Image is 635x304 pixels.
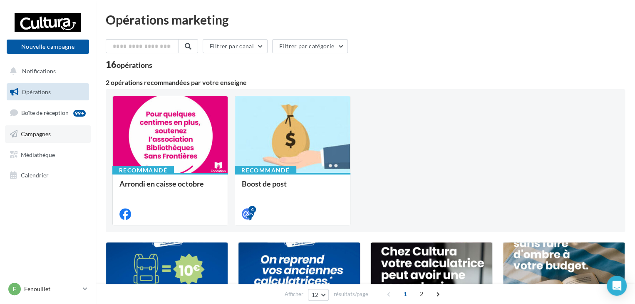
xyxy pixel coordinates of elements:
span: Calendrier [21,172,49,179]
span: 1 [399,287,412,301]
span: 2 [415,287,428,301]
span: F [13,285,16,293]
span: Notifications [22,67,56,75]
p: Fenouillet [24,285,79,293]
a: Calendrier [5,167,91,184]
div: 16 [106,60,152,69]
a: Campagnes [5,125,91,143]
div: 99+ [73,110,86,117]
button: Nouvelle campagne [7,40,89,54]
a: Opérations [5,83,91,101]
a: Boîte de réception99+ [5,104,91,122]
span: résultats/page [333,290,368,298]
button: 12 [308,289,329,301]
div: Recommandé [235,166,296,175]
div: Boost de post [242,179,343,196]
span: Médiathèque [21,151,55,158]
span: 12 [312,292,319,298]
button: Filtrer par canal [203,39,268,53]
span: Afficher [285,290,303,298]
a: F Fenouillet [7,281,89,297]
div: Open Intercom Messenger [607,276,627,296]
span: Boîte de réception [21,109,69,116]
div: Opérations marketing [106,13,625,26]
div: Recommandé [112,166,174,175]
a: Médiathèque [5,146,91,164]
button: Notifications [5,62,87,80]
div: Arrondi en caisse octobre [119,179,221,196]
span: Campagnes [21,130,51,137]
div: 2 opérations recommandées par votre enseigne [106,79,625,86]
div: opérations [117,61,152,69]
div: 4 [248,206,256,213]
span: Opérations [22,88,51,95]
button: Filtrer par catégorie [272,39,348,53]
